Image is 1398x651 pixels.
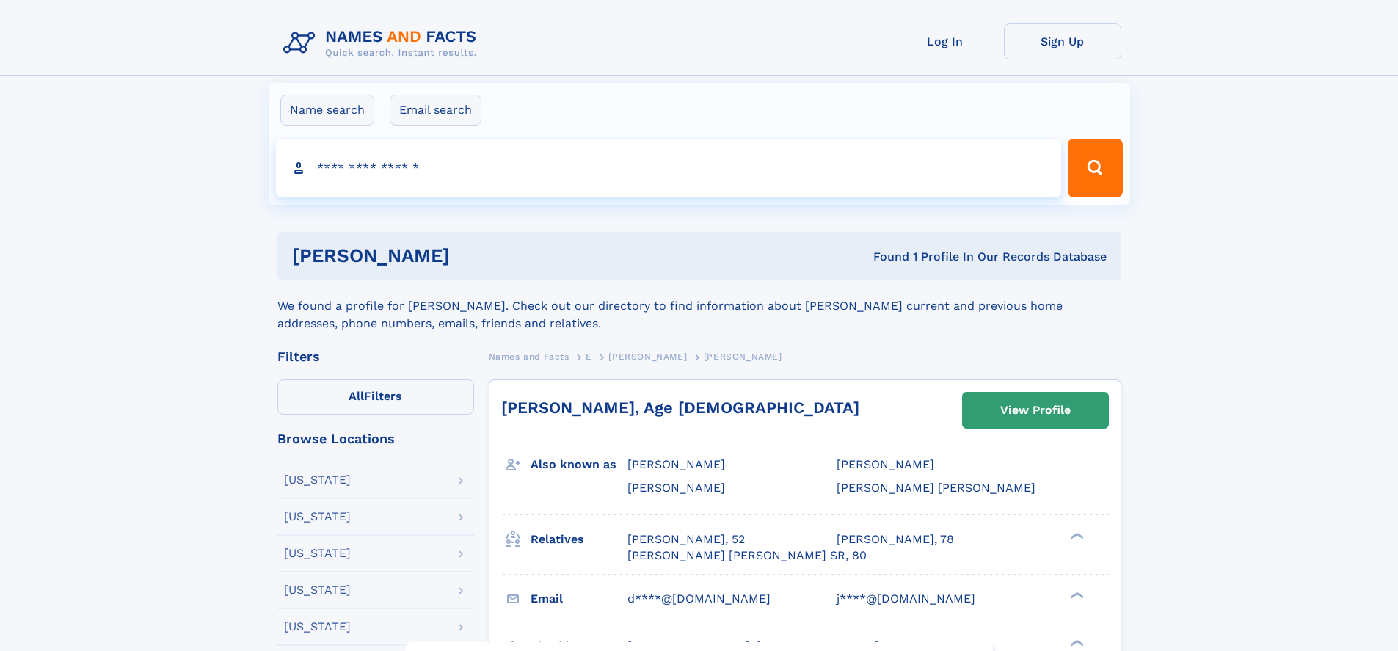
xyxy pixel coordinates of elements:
[627,457,725,471] span: [PERSON_NAME]
[531,527,627,552] h3: Relatives
[627,481,725,495] span: [PERSON_NAME]
[531,452,627,477] h3: Also known as
[586,347,592,365] a: E
[1067,531,1085,540] div: ❯
[277,432,474,445] div: Browse Locations
[586,352,592,362] span: E
[1004,23,1121,59] a: Sign Up
[489,347,569,365] a: Names and Facts
[501,399,859,417] a: [PERSON_NAME], Age [DEMOGRAPHIC_DATA]
[531,586,627,611] h3: Email
[837,531,954,548] a: [PERSON_NAME], 78
[608,352,687,362] span: [PERSON_NAME]
[887,23,1004,59] a: Log In
[292,247,662,265] h1: [PERSON_NAME]
[704,352,782,362] span: [PERSON_NAME]
[1067,590,1085,600] div: ❯
[390,95,481,126] label: Email search
[661,249,1107,265] div: Found 1 Profile In Our Records Database
[284,621,351,633] div: [US_STATE]
[284,474,351,486] div: [US_STATE]
[627,531,745,548] a: [PERSON_NAME], 52
[276,139,1062,197] input: search input
[1000,393,1071,427] div: View Profile
[277,280,1121,332] div: We found a profile for [PERSON_NAME]. Check out our directory to find information about [PERSON_N...
[280,95,374,126] label: Name search
[284,548,351,559] div: [US_STATE]
[963,393,1108,428] a: View Profile
[349,389,364,403] span: All
[277,23,489,63] img: Logo Names and Facts
[837,457,934,471] span: [PERSON_NAME]
[837,481,1035,495] span: [PERSON_NAME] [PERSON_NAME]
[284,584,351,596] div: [US_STATE]
[608,347,687,365] a: [PERSON_NAME]
[1067,638,1085,647] div: ❯
[1068,139,1122,197] button: Search Button
[277,350,474,363] div: Filters
[284,511,351,523] div: [US_STATE]
[277,379,474,415] label: Filters
[627,548,867,564] a: [PERSON_NAME] [PERSON_NAME] SR, 80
